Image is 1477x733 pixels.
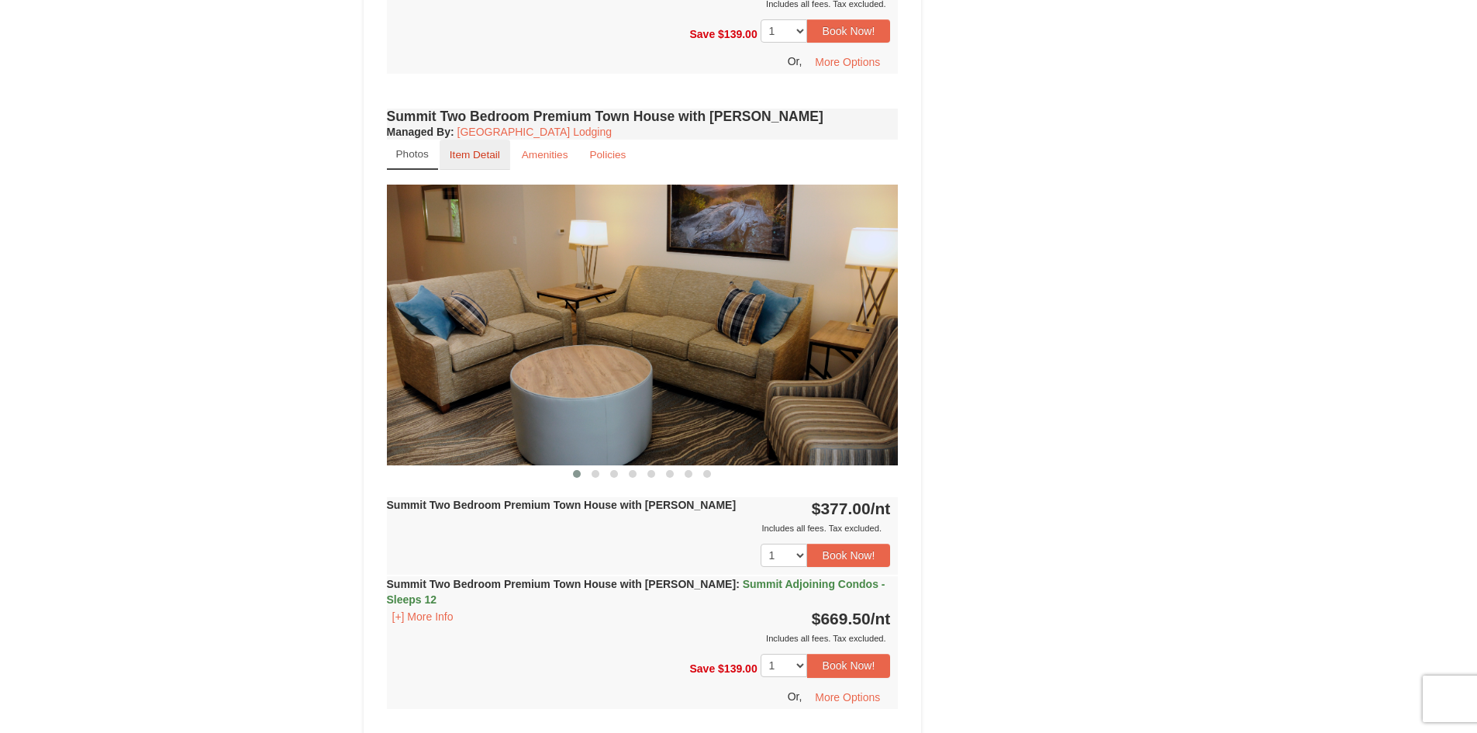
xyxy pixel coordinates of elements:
div: Includes all fees. Tax excluded. [387,520,891,536]
img: 18876286-225-aee846a8.png [387,185,899,465]
button: [+] More Info [387,608,459,625]
a: Item Detail [440,140,510,170]
h4: Summit Two Bedroom Premium Town House with [PERSON_NAME] [387,109,899,124]
button: Book Now! [807,19,891,43]
strong: : [387,126,454,138]
span: /nt [871,500,891,517]
a: Amenities [512,140,578,170]
span: $139.00 [718,662,757,675]
span: Or, [788,55,802,67]
button: More Options [805,686,890,709]
strong: Summit Two Bedroom Premium Town House with [PERSON_NAME] [387,578,885,606]
span: Or, [788,690,802,702]
a: Photos [387,140,438,170]
small: Item Detail [450,149,500,161]
button: More Options [805,50,890,74]
span: $669.50 [812,610,871,628]
button: Book Now! [807,654,891,677]
button: Book Now! [807,544,891,567]
strong: Summit Two Bedroom Premium Town House with [PERSON_NAME] [387,499,737,511]
span: Save [689,28,715,40]
strong: $377.00 [812,500,891,517]
span: $139.00 [718,28,757,40]
span: Save [689,662,715,675]
small: Policies [589,149,626,161]
div: Includes all fees. Tax excluded. [387,631,891,646]
a: Policies [579,140,636,170]
small: Amenities [522,149,568,161]
a: [GEOGRAPHIC_DATA] Lodging [457,126,612,138]
small: Photos [396,148,429,160]
span: Managed By [387,126,450,138]
span: /nt [871,610,891,628]
span: : [736,578,740,590]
